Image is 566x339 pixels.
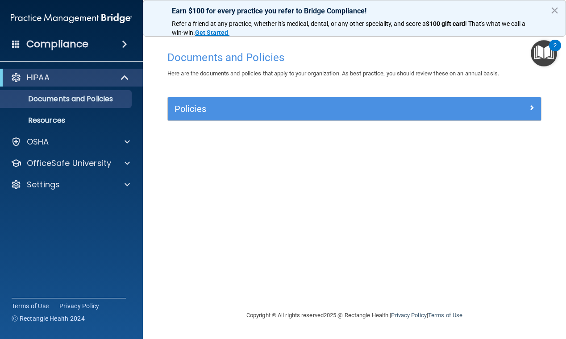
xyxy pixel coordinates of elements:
[172,20,426,27] span: Refer a friend at any practice, whether it's medical, dental, or any other speciality, and score a
[11,9,132,27] img: PMB logo
[195,29,229,36] a: Get Started
[27,136,49,147] p: OSHA
[27,72,50,83] p: HIPAA
[195,29,228,36] strong: Get Started
[27,179,60,190] p: Settings
[172,20,527,36] span: ! That's what we call a win-win.
[167,70,499,77] span: Here are the documents and policies that apply to your organization. As best practice, you should...
[11,179,130,190] a: Settings
[26,38,88,50] h4: Compliance
[11,136,130,147] a: OSHA
[6,116,128,125] p: Resources
[191,301,517,330] div: Copyright © All rights reserved 2025 @ Rectangle Health | |
[531,40,557,66] button: Open Resource Center, 2 new notifications
[391,312,426,318] a: Privacy Policy
[426,20,465,27] strong: $100 gift card
[12,314,85,323] span: Ⓒ Rectangle Health 2024
[175,104,441,114] h5: Policies
[59,302,100,310] a: Privacy Policy
[428,312,462,318] a: Terms of Use
[12,302,49,310] a: Terms of Use
[554,45,557,57] div: 2
[11,72,129,83] a: HIPAA
[550,3,559,17] button: Close
[11,158,130,169] a: OfficeSafe University
[27,158,111,169] p: OfficeSafe University
[172,7,537,15] p: Earn $100 for every practice you refer to Bridge Compliance!
[175,102,534,116] a: Policies
[167,52,541,63] h4: Documents and Policies
[6,95,128,103] p: Documents and Policies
